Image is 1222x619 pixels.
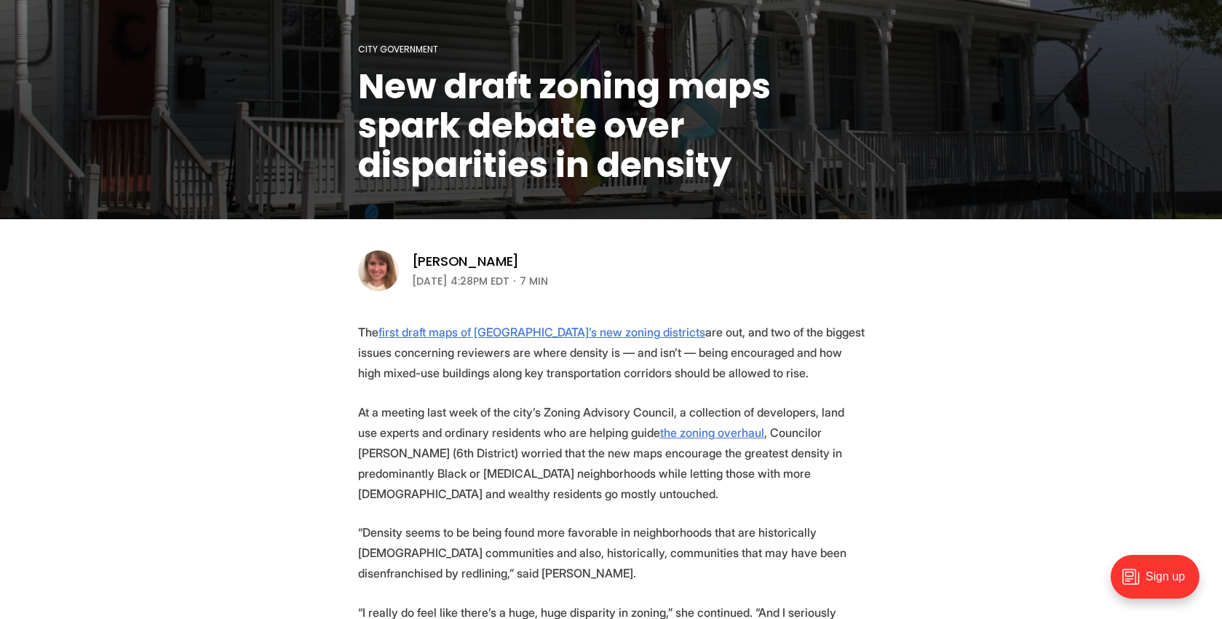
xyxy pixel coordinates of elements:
[660,425,764,440] a: the zoning overhaul
[412,253,520,270] a: [PERSON_NAME]
[412,272,509,290] time: [DATE] 4:28PM EDT
[378,325,705,339] a: first draft maps of [GEOGRAPHIC_DATA]’s new zoning districts
[520,272,548,290] span: 7 min
[358,43,438,55] a: City Government
[358,522,865,583] p: “Density seems to be being found more favorable in neighborhoods that are historically [DEMOGRAPH...
[1098,548,1222,619] iframe: portal-trigger
[358,402,865,504] p: At a meeting last week of the city’s Zoning Advisory Council, a collection of developers, land us...
[358,67,865,185] h1: New draft zoning maps spark debate over disparities in density
[358,251,399,291] img: Sarah Vogelsong
[358,322,865,383] p: The are out, and two of the biggest issues concerning reviewers are where density is — and isn’t ...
